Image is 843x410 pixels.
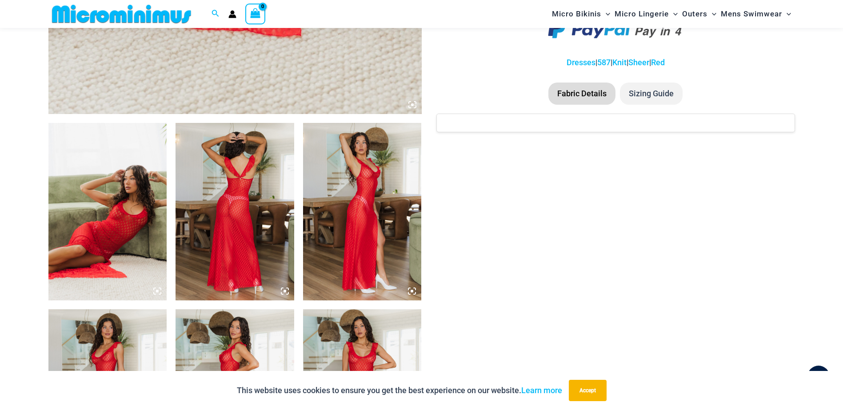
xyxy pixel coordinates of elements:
span: Menu Toggle [601,3,610,25]
a: OutersMenu ToggleMenu Toggle [680,3,719,25]
a: Mens SwimwearMenu ToggleMenu Toggle [719,3,793,25]
a: Red [651,58,665,67]
span: Menu Toggle [707,3,716,25]
li: Sizing Guide [620,83,683,105]
a: Search icon link [212,8,220,20]
img: Sometimes Red 587 Dress [48,123,167,300]
a: Dresses [567,58,595,67]
a: Micro BikinisMenu ToggleMenu Toggle [550,3,612,25]
img: Sometimes Red 587 Dress [176,123,294,300]
img: Sometimes Red 587 Dress [303,123,422,300]
span: Menu Toggle [782,3,791,25]
p: | | | | [436,56,795,69]
a: Account icon link [228,10,236,18]
a: 587 [597,58,611,67]
img: MM SHOP LOGO FLAT [48,4,195,24]
nav: Site Navigation [548,1,795,27]
button: Accept [569,380,607,401]
span: Menu Toggle [669,3,678,25]
span: Micro Lingerie [615,3,669,25]
span: Outers [682,3,707,25]
span: Mens Swimwear [721,3,782,25]
a: Learn more [521,386,562,395]
a: Sheer [628,58,649,67]
li: Fabric Details [548,83,615,105]
a: Micro LingerieMenu ToggleMenu Toggle [612,3,680,25]
p: This website uses cookies to ensure you get the best experience on our website. [237,384,562,397]
a: View Shopping Cart, empty [245,4,266,24]
a: Knit [612,58,627,67]
span: Micro Bikinis [552,3,601,25]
